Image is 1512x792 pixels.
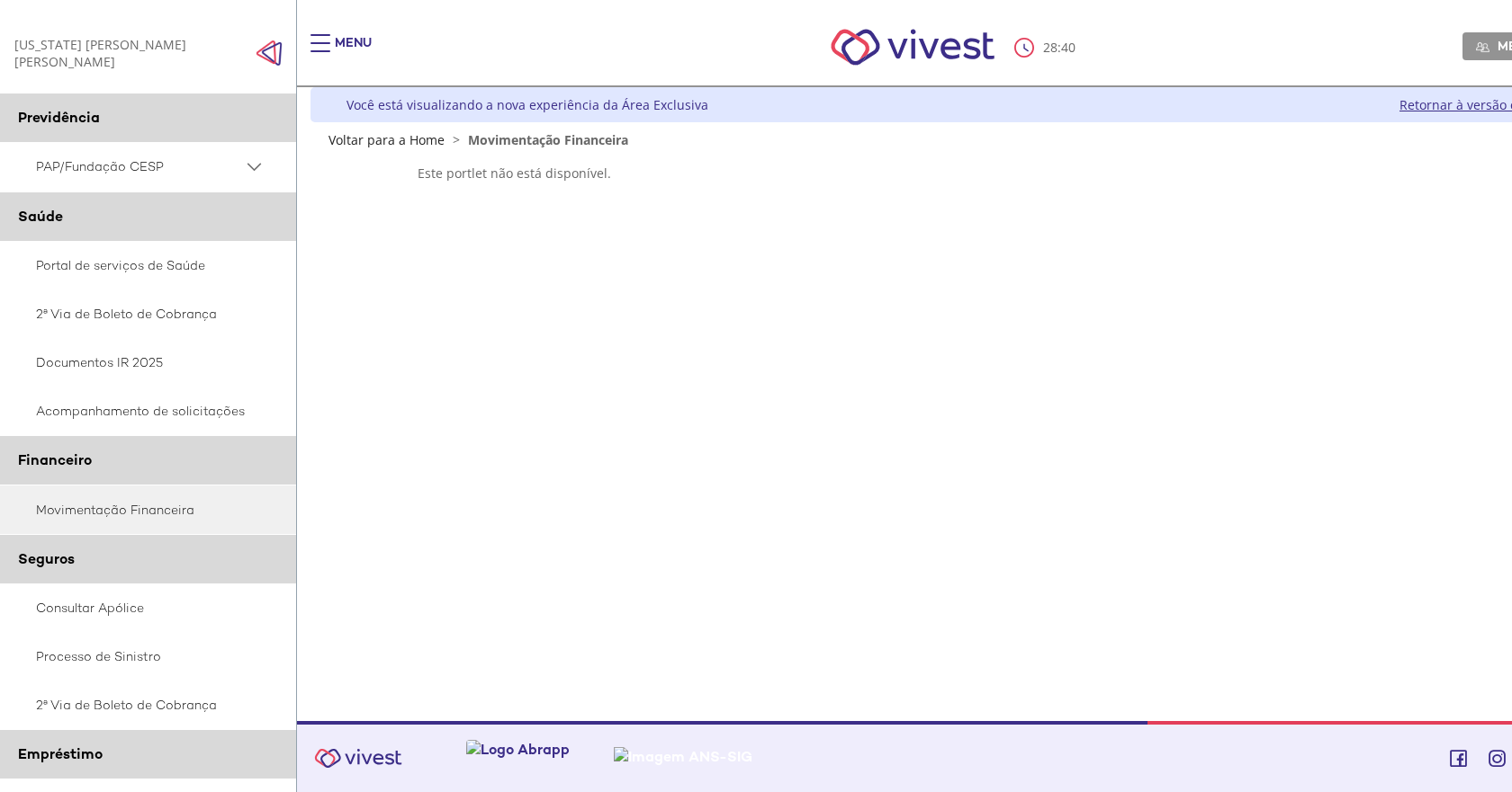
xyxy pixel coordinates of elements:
[1061,39,1075,56] span: 40
[18,108,100,127] span: Previdência
[790,740,929,759] img: Imagem ANS-SIG
[1014,38,1079,58] div: :
[18,207,63,226] span: Saúde
[1043,39,1057,56] span: 28
[36,156,243,178] span: PAP/Fundação CESP
[18,450,92,469] span: Financeiro
[256,40,283,67] img: Fechar menu
[448,131,464,148] span: >
[14,36,231,70] div: [US_STATE] [PERSON_NAME] [PERSON_NAME]
[560,740,663,759] img: Logo Abrapp
[304,738,412,779] img: Vivest
[297,721,1512,792] footer: Vivest
[418,165,1487,182] section: FunCESP - Novo Ficha Financeira
[328,131,445,148] a: Voltar para a Home
[1476,40,1489,54] img: Meu perfil
[468,131,628,148] span: Movimentação Financeira
[18,549,75,568] span: Seguros
[346,96,708,113] div: Você está visualizando a nova experiência da Área Exclusiva
[418,165,1487,182] div: Este portlet não está disponível.
[811,9,1015,85] img: Vivest
[18,744,103,763] span: Empréstimo
[690,740,773,759] img: Logo ANS
[439,740,533,759] img: Logo Previc
[335,34,372,70] div: Menu
[256,40,283,67] span: Click to close side navigation.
